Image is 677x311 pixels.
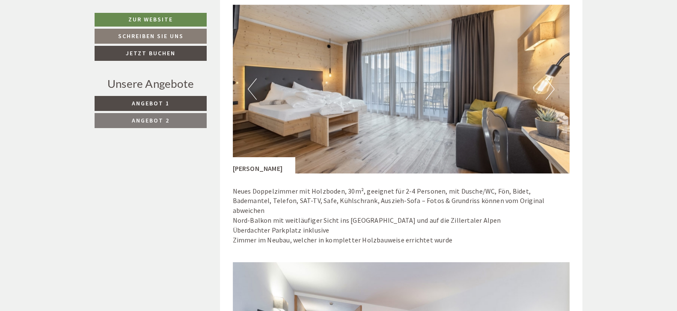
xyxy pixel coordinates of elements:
span: Angebot 2 [132,117,169,124]
small: 12:15 [13,42,136,48]
div: [PERSON_NAME] [233,157,296,173]
img: image [233,5,570,173]
button: Next [546,78,555,100]
a: Zur Website [95,13,207,27]
p: Neues Doppelzimmer mit Holzboden, 30m², geeignet für 2-4 Personen, mit Dusche/WC, Fön, Bidet, Bad... [233,186,570,245]
a: Jetzt buchen [95,46,207,61]
button: Previous [248,78,257,100]
div: Guten Tag, wie können wir Ihnen helfen? [7,24,140,50]
span: Angebot 1 [132,99,169,107]
div: Unsere Angebote [95,76,207,92]
a: Schreiben Sie uns [95,29,207,44]
div: [GEOGRAPHIC_DATA] [13,25,136,32]
button: Senden [286,226,337,241]
div: [DATE] [153,7,184,21]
